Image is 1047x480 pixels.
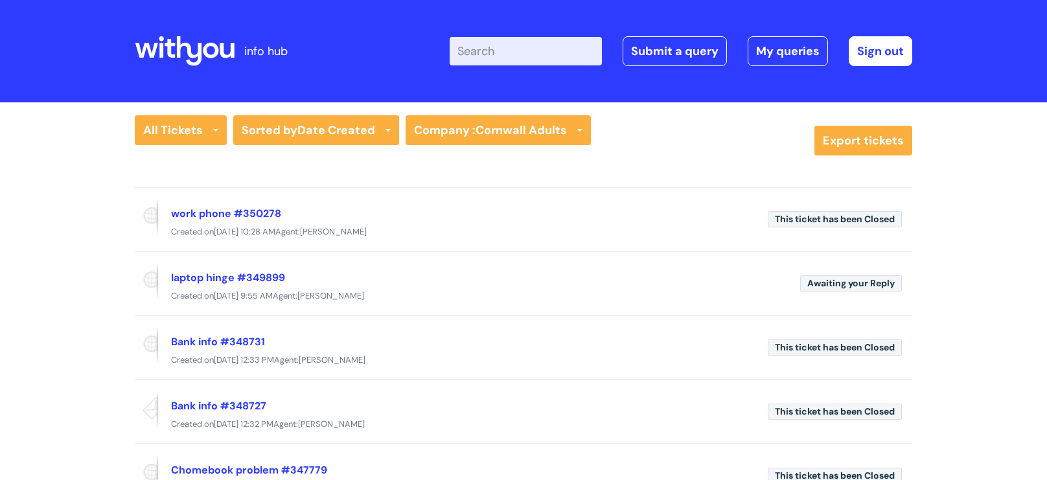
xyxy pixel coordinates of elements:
a: Chomebook problem #347779 [171,463,327,477]
a: Export tickets [814,126,912,155]
div: Created on Agent: [135,288,912,304]
span: Reported via portal [135,198,158,234]
a: My queries [748,36,828,66]
span: Awaiting your Reply [800,275,902,291]
strong: Cornwall Adults [476,122,567,138]
div: Created on Agent: [135,224,912,240]
span: [PERSON_NAME] [298,418,365,429]
a: Sign out [849,36,912,66]
span: [DATE] 10:28 AM [214,226,275,237]
a: Company :Cornwall Adults [406,115,591,145]
span: [PERSON_NAME] [297,290,364,301]
span: [DATE] 9:55 AM [214,290,273,301]
span: This ticket has been Closed [768,404,902,420]
span: [DATE] 12:32 PM [214,418,273,429]
a: work phone #350278 [171,207,281,220]
div: Created on Agent: [135,417,912,433]
span: [DATE] 12:33 PM [214,354,274,365]
b: Date Created [297,122,375,138]
a: laptop hinge #349899 [171,271,285,284]
a: Bank info #348727 [171,399,266,413]
div: | - [450,36,912,66]
div: Created on Agent: [135,352,912,369]
span: Reported via email [135,391,158,427]
a: All Tickets [135,115,227,145]
span: Reported via portal [135,262,158,299]
a: Sorted byDate Created [233,115,399,145]
span: This ticket has been Closed [768,339,902,356]
span: Reported via portal [135,326,158,363]
a: Submit a query [623,36,727,66]
a: Bank info #348731 [171,335,265,349]
span: This ticket has been Closed [768,211,902,227]
span: [PERSON_NAME] [299,354,365,365]
input: Search [450,37,602,65]
span: [PERSON_NAME] [300,226,367,237]
p: info hub [244,41,288,62]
